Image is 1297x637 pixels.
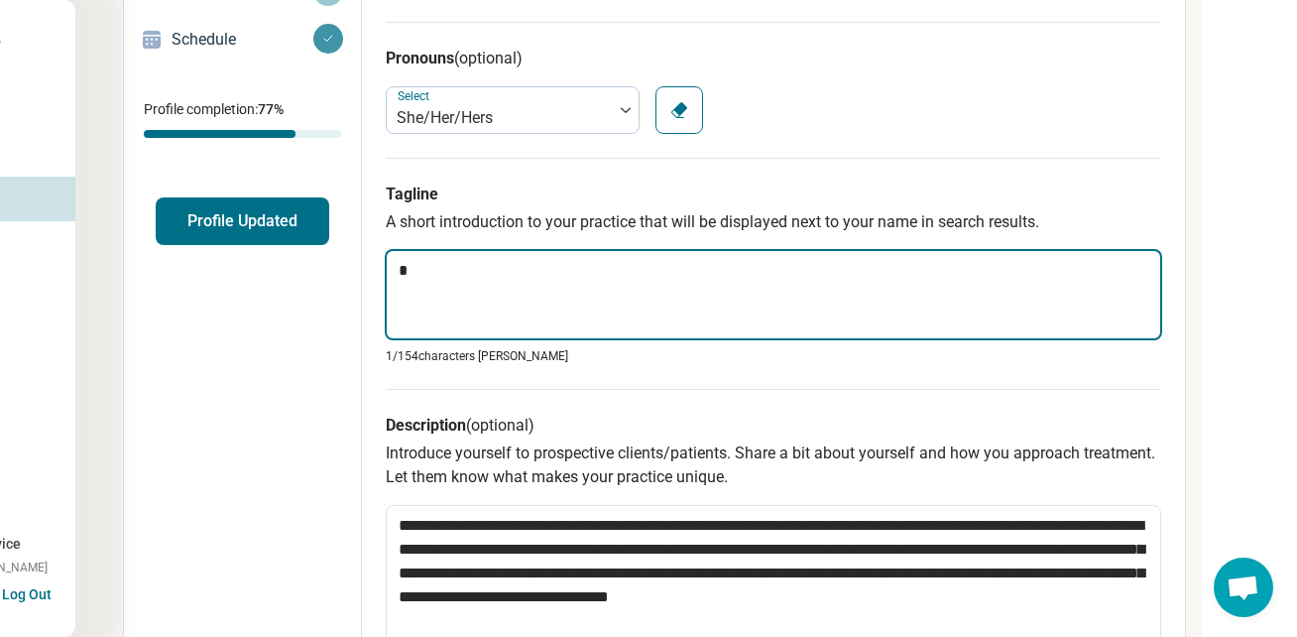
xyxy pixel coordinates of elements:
div: Profile completion [144,130,341,138]
span: (optional) [454,49,523,67]
div: Profile completion: [124,87,361,150]
button: Profile Updated [156,197,329,245]
p: Introduce yourself to prospective clients/patients. Share a bit about yourself and how you approa... [386,442,1161,489]
a: Open chat [1214,558,1273,617]
h3: Tagline [386,183,1161,206]
span: (optional) [466,416,534,435]
p: Schedule [172,28,313,52]
span: 77 % [258,101,284,117]
p: 1/ 154 characters [PERSON_NAME] [386,347,1161,365]
h3: Description [386,414,1161,438]
button: Log Out [2,584,52,600]
p: A short introduction to your practice that will be displayed next to your name in search results. [386,210,1161,234]
div: She/Her/Hers [397,106,603,130]
h3: Pronouns [386,47,1161,70]
label: Select [398,89,433,103]
a: Schedule [124,16,361,64]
